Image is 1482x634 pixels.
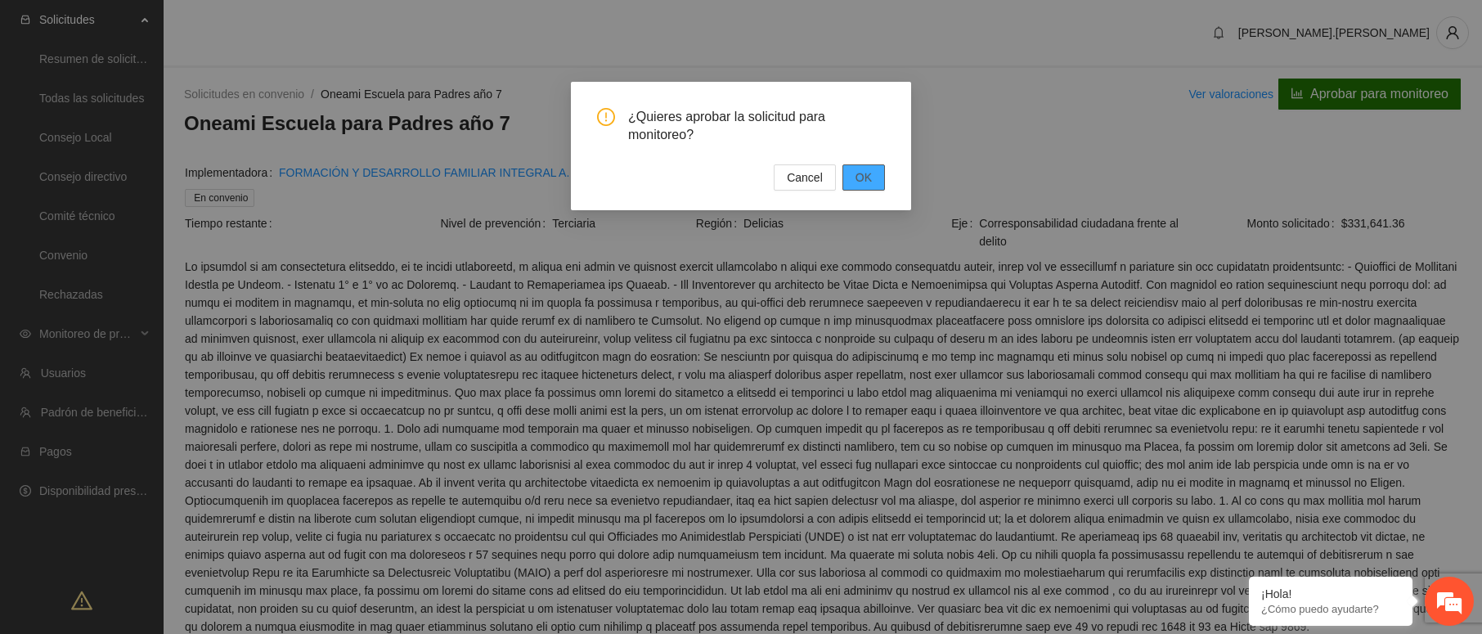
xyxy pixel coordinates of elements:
div: ¡Hola! [1261,587,1400,600]
p: ¿Cómo puedo ayudarte? [1261,603,1400,615]
button: Cancel [774,164,836,191]
span: ¿Quieres aprobar la solicitud para monitoreo? [628,108,885,145]
span: OK [856,169,872,187]
button: OK [842,164,885,191]
span: Cancel [787,169,823,187]
span: exclamation-circle [597,108,615,126]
